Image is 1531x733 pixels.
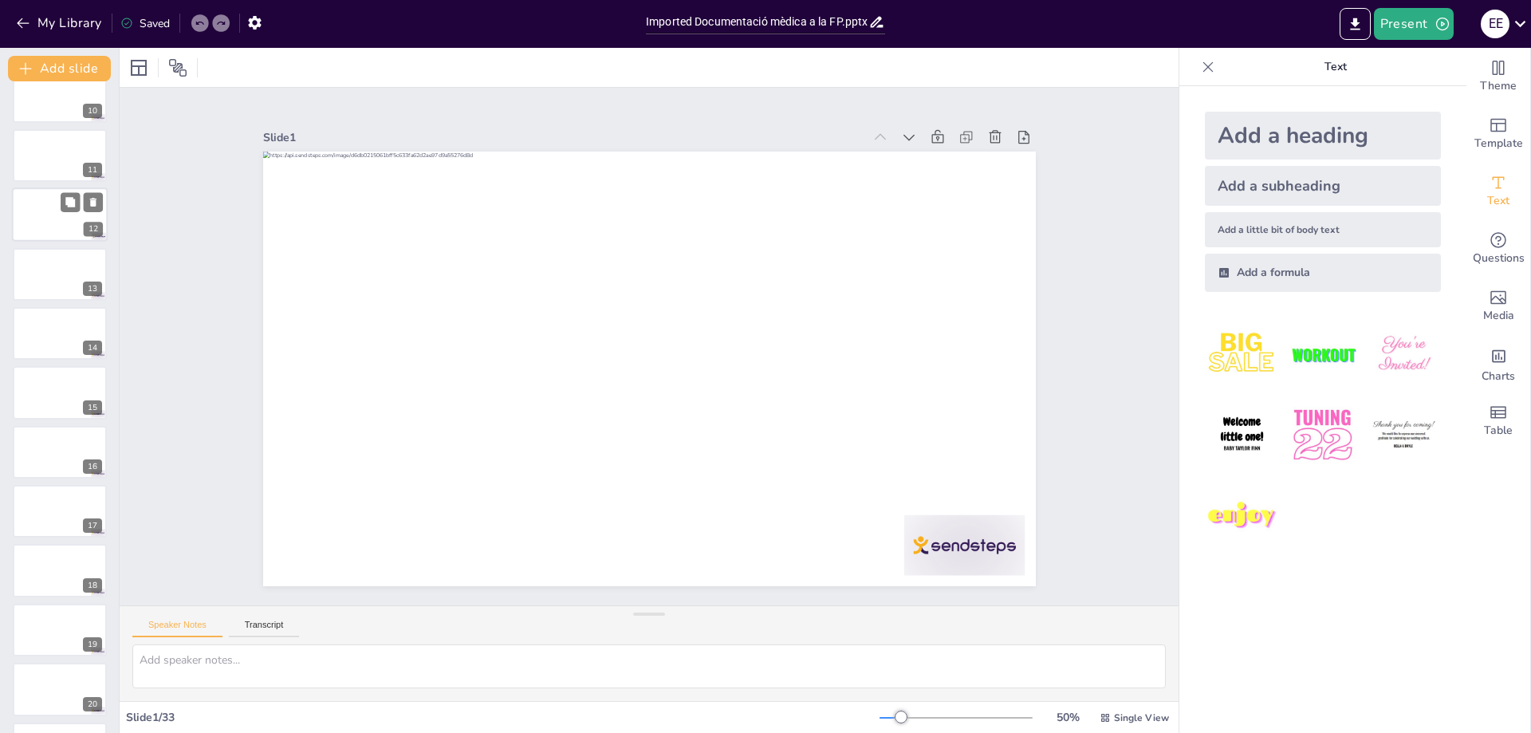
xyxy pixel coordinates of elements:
[13,485,107,538] div: 17
[120,16,170,31] div: Saved
[13,426,107,479] div: 16
[83,637,102,652] div: 19
[1285,398,1360,472] img: 5.jpeg
[1484,422,1513,439] span: Table
[13,69,107,122] div: 10
[1205,254,1441,292] div: Add a formula
[8,56,111,81] button: Add slide
[83,104,102,118] div: 10
[1487,192,1509,210] span: Text
[1480,77,1517,95] span: Theme
[1466,220,1530,278] div: Get real-time input from your audience
[1205,212,1441,247] div: Add a little bit of body text
[1205,479,1279,554] img: 7.jpeg
[1481,8,1509,40] button: E E
[1473,250,1525,267] span: Questions
[1367,398,1441,472] img: 6.jpeg
[126,710,880,725] div: Slide 1 / 33
[61,193,80,212] button: Duplicate Slide
[1221,48,1450,86] p: Text
[1340,8,1371,40] button: Export to PowerPoint
[13,366,107,419] div: 15
[1466,392,1530,450] div: Add a table
[126,55,152,81] div: Layout
[1205,166,1441,206] div: Add a subheading
[83,459,102,474] div: 16
[83,282,102,296] div: 13
[12,187,108,242] div: 12
[1205,398,1279,472] img: 4.jpeg
[229,620,300,637] button: Transcript
[83,163,102,177] div: 11
[83,518,102,533] div: 17
[84,193,103,212] button: Delete Slide
[1466,105,1530,163] div: Add ready made slides
[1367,317,1441,392] img: 3.jpeg
[646,10,868,33] input: Insert title
[84,223,103,237] div: 12
[83,400,102,415] div: 15
[168,58,187,77] span: Position
[1466,163,1530,220] div: Add text boxes
[83,578,102,593] div: 18
[83,341,102,355] div: 14
[13,248,107,301] div: 13
[1466,48,1530,105] div: Change the overall theme
[13,307,107,360] div: 14
[1466,278,1530,335] div: Add images, graphics, shapes or video
[1285,317,1360,392] img: 2.jpeg
[1205,317,1279,392] img: 1.jpeg
[1114,711,1169,724] span: Single View
[83,697,102,711] div: 20
[1483,307,1514,325] span: Media
[13,604,107,656] div: 19
[1374,8,1454,40] button: Present
[1466,335,1530,392] div: Add charts and graphs
[1049,710,1087,725] div: 50 %
[263,130,864,145] div: Slide 1
[1205,112,1441,160] div: Add a heading
[13,129,107,182] div: 11
[12,10,108,36] button: My Library
[1481,10,1509,38] div: E E
[1482,368,1515,385] span: Charts
[132,620,222,637] button: Speaker Notes
[13,544,107,597] div: 18
[13,663,107,715] div: 20
[1474,135,1523,152] span: Template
